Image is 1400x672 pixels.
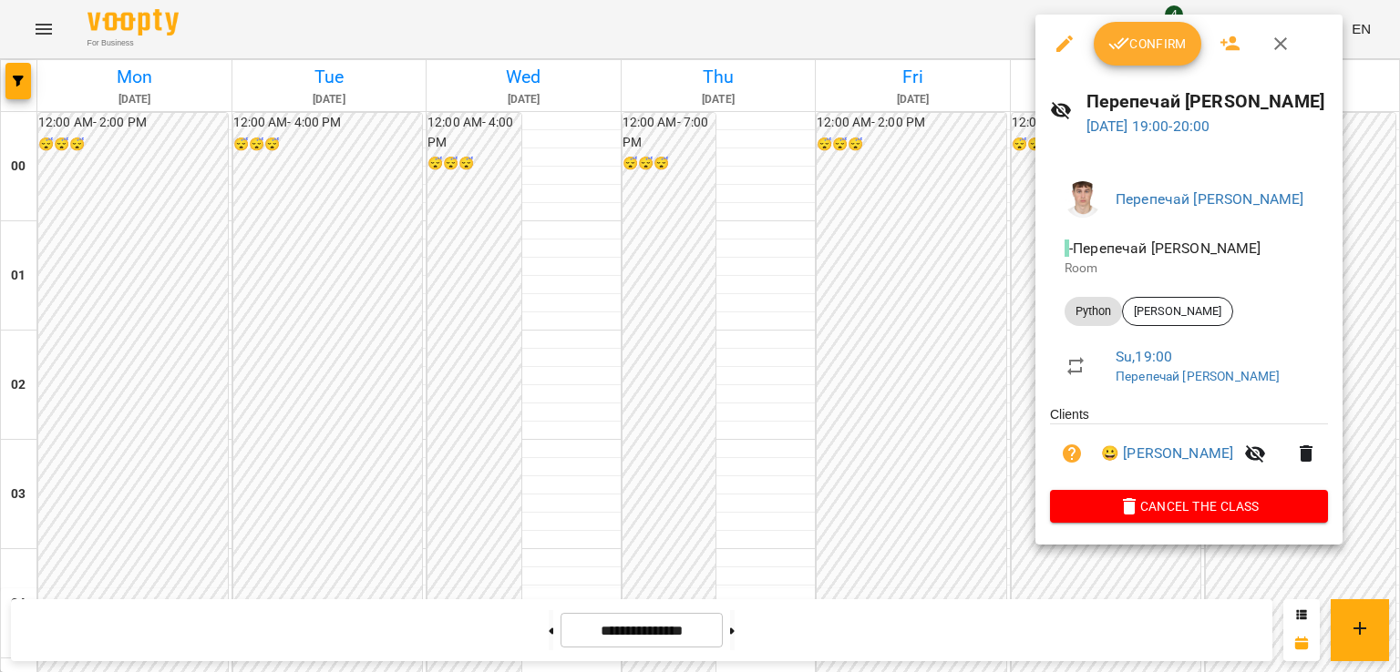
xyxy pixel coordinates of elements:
[1065,303,1122,320] span: Python
[1050,405,1328,490] ul: Clients
[1065,260,1313,278] p: Room
[1086,117,1210,135] a: [DATE] 19:00-20:00
[1065,181,1101,218] img: 8fe045a9c59afd95b04cf3756caf59e6.jpg
[1116,348,1172,365] a: Su , 19:00
[1116,369,1280,383] a: Перепечай [PERSON_NAME]
[1065,239,1265,257] span: - Перепечай [PERSON_NAME]
[1123,303,1232,320] span: [PERSON_NAME]
[1101,443,1233,464] a: 😀 [PERSON_NAME]
[1050,490,1328,523] button: Cancel the class
[1108,33,1187,55] span: Confirm
[1094,22,1201,66] button: Confirm
[1086,87,1328,116] h6: Перепечай [PERSON_NAME]
[1116,190,1303,208] a: Перепечай [PERSON_NAME]
[1050,432,1094,475] button: Unpaid. Bill the attendance?
[1065,495,1313,517] span: Cancel the class
[1122,297,1233,326] div: [PERSON_NAME]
